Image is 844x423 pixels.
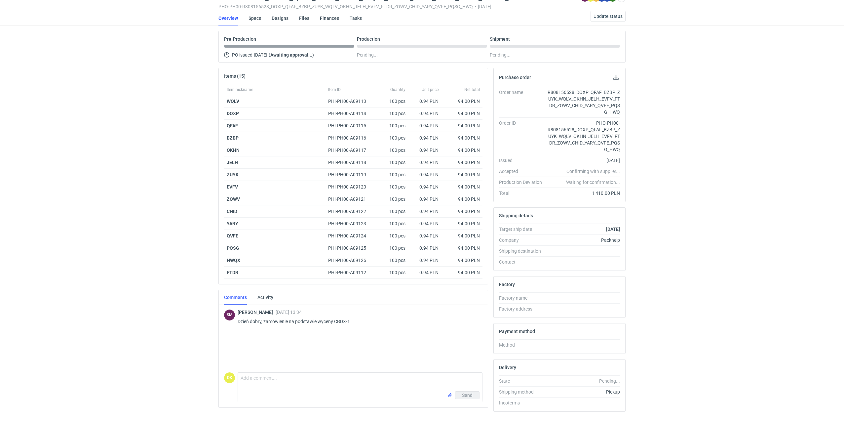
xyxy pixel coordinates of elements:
div: 100 pcs [375,132,408,144]
figcaption: DK [224,372,235,383]
div: 0.94 PLN [411,122,439,129]
div: PHO-PH00-R808156528_DOXP_QFAF_BZBP_ZUYK_WQLV_OKHN_JELH_EVFV_FTDR_ZOWV_CHID_YARY_QVFE_PQSG_HWQ [547,120,620,153]
div: 100 pcs [375,120,408,132]
strong: Awaiting approval... [270,52,312,58]
div: 100 pcs [375,205,408,218]
div: 0.94 PLN [411,208,439,215]
div: 94.00 PLN [444,171,480,178]
span: ( [269,52,270,58]
div: Contact [499,259,547,265]
p: Pre-Production [224,36,256,42]
div: 0.94 PLN [411,147,439,153]
strong: FTDR [227,270,238,275]
div: 94.00 PLN [444,147,480,153]
div: 100 pcs [375,95,408,107]
div: 100 pcs [375,181,408,193]
div: 0.94 PLN [411,245,439,251]
strong: HWQX [227,258,240,263]
div: - [547,295,620,301]
div: 94.00 PLN [444,257,480,264]
h2: Shipping details [499,213,533,218]
div: Pickup [547,389,620,395]
div: - [547,400,620,406]
p: Production [357,36,380,42]
a: Specs [249,11,261,25]
h2: Factory [499,282,515,287]
span: Pending... [357,51,378,59]
div: Shipping destination [499,248,547,254]
a: Designs [272,11,288,25]
div: PHI-PH00-A09114 [328,110,372,117]
div: 100 pcs [375,156,408,169]
div: PHI-PH00-A09120 [328,184,372,190]
div: 94.00 PLN [444,122,480,129]
div: 94.00 PLN [444,135,480,141]
div: PHI-PH00-A09112 [328,269,372,276]
div: 94.00 PLN [444,196,480,202]
div: PHI-PH00-A09115 [328,122,372,129]
strong: CHID [227,209,237,214]
span: ) [312,52,314,58]
strong: WQLV [227,99,239,104]
span: Item nickname [227,87,253,92]
a: Files [299,11,309,25]
div: Factory address [499,306,547,312]
div: PHI-PH00-A09118 [328,159,372,166]
strong: DOXP [227,111,239,116]
div: 100 pcs [375,107,408,120]
div: Dominika Kaczyńska [224,372,235,383]
span: Quantity [390,87,405,92]
div: 0.94 PLN [411,98,439,105]
div: 0.94 PLN [411,135,439,141]
div: Accepted [499,168,547,175]
div: 94.00 PLN [444,98,480,105]
div: 0.94 PLN [411,171,439,178]
div: State [499,378,547,384]
div: 100 pcs [375,193,408,205]
div: - [547,259,620,265]
div: PHI-PH00-A09123 [328,220,372,227]
p: Shipment [490,36,510,42]
div: PHO-PH00-R808156528_DOXP_QFAF_BZBP_ZUYK_WQLV_OKHN_JELH_EVFV_FTDR_ZOWV_CHID_YARY_QVFE_PQSG_HWQ [DATE] [218,4,550,9]
div: Order name [499,89,547,115]
div: PHI-PH00-A09126 [328,257,372,264]
strong: PQSG [227,245,239,251]
div: 100 pcs [375,230,408,242]
div: - [547,306,620,312]
div: Sebastian Markut [224,310,235,320]
div: 94.00 PLN [444,159,480,166]
button: Download PO [612,73,620,81]
a: Overview [218,11,238,25]
div: 100 pcs [375,254,408,267]
a: Comments [224,290,247,305]
div: 94.00 PLN [444,269,480,276]
div: 100 pcs [375,218,408,230]
strong: OKHN [227,148,240,153]
div: - [547,342,620,348]
strong: ZUYK [227,172,239,177]
div: Shipping method [499,389,547,395]
div: Pending... [490,51,620,59]
div: 94.00 PLN [444,245,480,251]
div: Factory name [499,295,547,301]
div: 100 pcs [375,242,408,254]
div: 94.00 PLN [444,208,480,215]
span: Send [462,393,473,398]
div: 0.94 PLN [411,220,439,227]
strong: JELH [227,160,238,165]
h2: Purchase order [499,75,531,80]
span: • [475,4,476,9]
div: 94.00 PLN [444,184,480,190]
h2: Items (15) [224,73,246,79]
div: 0.94 PLN [411,196,439,202]
a: Finances [320,11,339,25]
span: [DATE] 13:34 [276,310,302,315]
h2: Payment method [499,329,535,334]
div: 94.00 PLN [444,220,480,227]
div: PHI-PH00-A09121 [328,196,372,202]
strong: EVFV [227,184,238,190]
span: [PERSON_NAME] [238,310,276,315]
figcaption: SM [224,310,235,320]
div: PHI-PH00-A09113 [328,98,372,105]
div: Target ship date [499,226,547,233]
